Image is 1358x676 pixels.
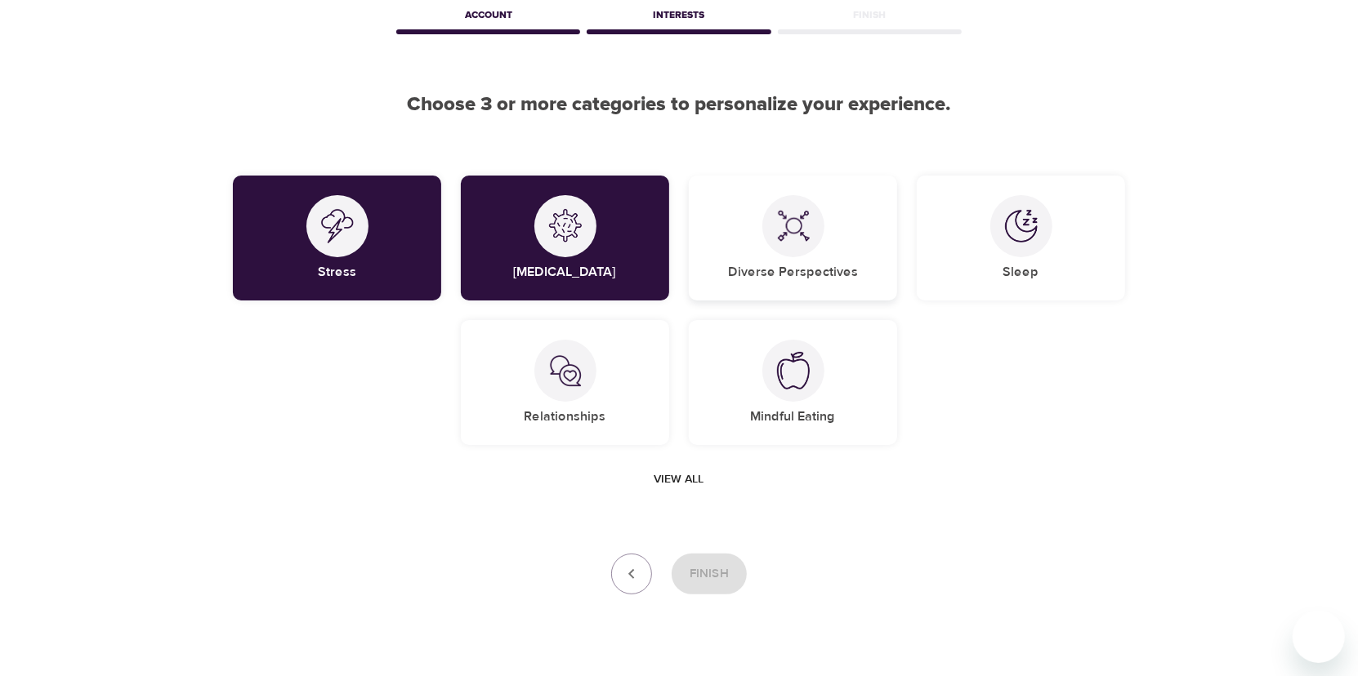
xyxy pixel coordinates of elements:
[751,408,836,425] h5: Mindful Eating
[514,264,617,281] h5: [MEDICAL_DATA]
[917,176,1125,300] div: SleepSleep
[654,469,704,490] span: View all
[648,465,711,495] button: View all
[777,210,810,242] img: Diverse Perspectives
[1005,210,1038,242] img: Sleep
[689,176,897,300] div: Diverse PerspectivesDiverse Perspectives
[525,408,606,425] h5: Relationships
[689,320,897,445] div: Mindful EatingMindful Eating
[1003,264,1039,281] h5: Sleep
[728,264,858,281] h5: Diverse Perspectives
[233,93,1125,117] h2: Choose 3 or more categories to personalize your experience.
[549,354,582,387] img: Relationships
[318,264,356,281] h5: Stress
[549,209,582,242] img: COVID-19
[777,352,810,389] img: Mindful Eating
[461,176,669,300] div: COVID-19[MEDICAL_DATA]
[233,176,441,300] div: StressStress
[461,320,669,445] div: RelationshipsRelationships
[1293,611,1345,663] iframe: Button to launch messaging window
[321,209,354,243] img: Stress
